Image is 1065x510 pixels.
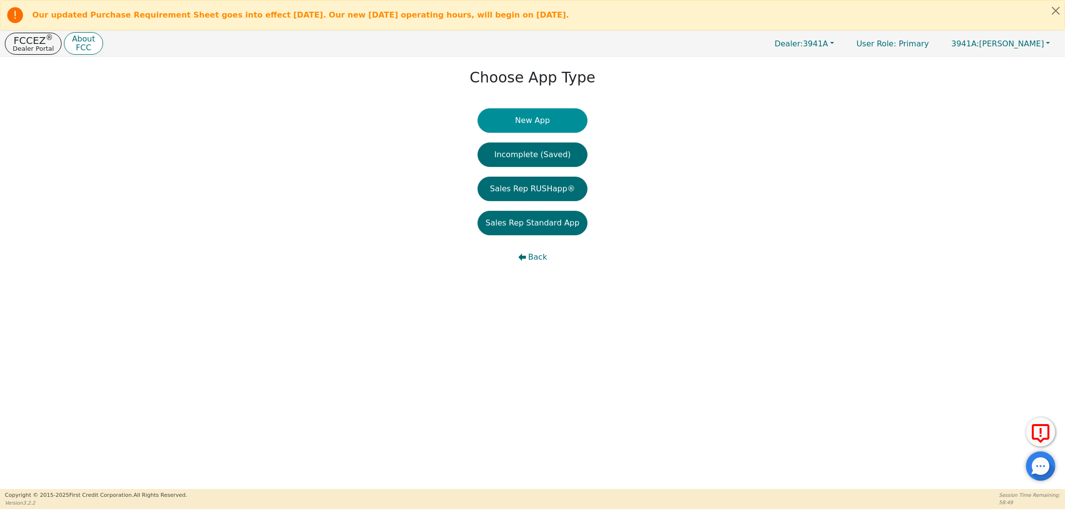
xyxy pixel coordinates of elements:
sup: ® [46,33,53,42]
span: [PERSON_NAME] [951,39,1044,48]
p: Copyright © 2015- 2025 First Credit Corporation. [5,491,187,500]
button: AboutFCC [64,32,103,55]
span: All Rights Reserved. [133,492,187,498]
span: Dealer: [774,39,803,48]
p: Primary [847,34,939,53]
p: Session Time Remaining: [999,491,1060,499]
b: Our updated Purchase Requirement Sheet goes into effect [DATE]. Our new [DATE] operating hours, w... [32,10,569,20]
span: Back [528,251,547,263]
button: Dealer:3941A [764,36,844,51]
button: Sales Rep RUSHapp® [478,177,587,201]
span: 3941A: [951,39,979,48]
a: User Role: Primary [847,34,939,53]
button: FCCEZ®Dealer Portal [5,33,62,55]
span: 3941A [774,39,828,48]
button: Report Error to FCC [1026,417,1055,447]
p: 58:49 [999,499,1060,506]
button: 3941A:[PERSON_NAME] [941,36,1060,51]
p: About [72,35,95,43]
span: User Role : [856,39,896,48]
button: Back [478,245,587,269]
p: FCC [72,44,95,52]
p: Version 3.2.2 [5,499,187,507]
p: FCCEZ [13,36,54,45]
p: Dealer Portal [13,45,54,52]
button: New App [478,108,587,133]
button: Sales Rep Standard App [478,211,587,235]
h1: Choose App Type [470,69,595,86]
button: Close alert [1047,0,1065,20]
button: Incomplete (Saved) [478,143,587,167]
